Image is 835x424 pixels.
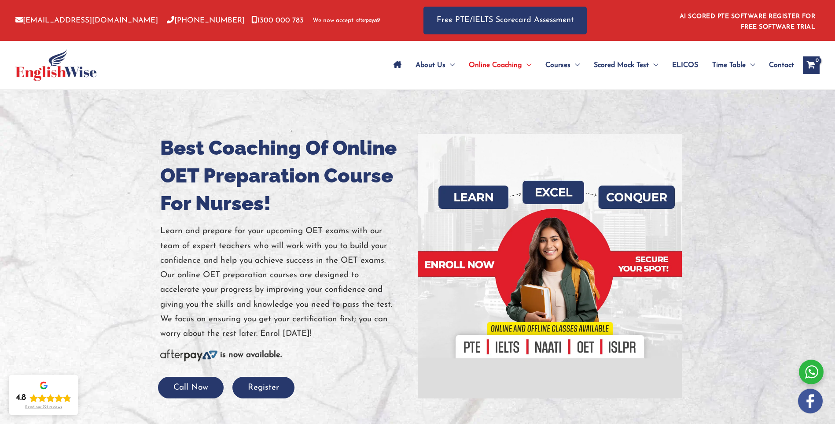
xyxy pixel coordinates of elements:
span: Menu Toggle [445,50,455,81]
span: Menu Toggle [649,50,658,81]
a: Register [232,383,294,392]
span: Menu Toggle [522,50,531,81]
img: Afterpay-Logo [160,350,217,361]
span: About Us [416,50,445,81]
img: white-facebook.png [798,389,823,413]
a: ELICOS [665,50,705,81]
span: Scored Mock Test [594,50,649,81]
b: is now available. [220,351,282,359]
a: View Shopping Cart, empty [803,56,820,74]
span: Menu Toggle [746,50,755,81]
a: Call Now [158,383,224,392]
div: Read our 721 reviews [25,405,62,410]
span: Online Coaching [469,50,522,81]
a: About UsMenu Toggle [408,50,462,81]
a: Contact [762,50,794,81]
button: Register [232,377,294,398]
div: Rating: 4.8 out of 5 [16,393,71,403]
span: Courses [545,50,570,81]
span: Contact [769,50,794,81]
h1: Best Coaching Of Online OET Preparation Course For Nurses! [160,134,411,217]
img: cropped-ew-logo [15,49,97,81]
a: Online CoachingMenu Toggle [462,50,538,81]
a: Free PTE/IELTS Scorecard Assessment [423,7,587,34]
nav: Site Navigation: Main Menu [386,50,794,81]
span: We now accept [313,16,353,25]
a: Scored Mock TestMenu Toggle [587,50,665,81]
a: Time TableMenu Toggle [705,50,762,81]
a: [PHONE_NUMBER] [167,17,245,24]
a: AI SCORED PTE SOFTWARE REGISTER FOR FREE SOFTWARE TRIAL [680,13,816,30]
aside: Header Widget 1 [674,6,820,35]
div: 4.8 [16,393,26,403]
span: ELICOS [672,50,698,81]
span: Menu Toggle [570,50,580,81]
a: [EMAIL_ADDRESS][DOMAIN_NAME] [15,17,158,24]
a: 1300 000 783 [251,17,304,24]
a: CoursesMenu Toggle [538,50,587,81]
span: Time Table [712,50,746,81]
img: Afterpay-Logo [356,18,380,23]
p: Learn and prepare for your upcoming OET exams with our team of expert teachers who will work with... [160,224,411,341]
button: Call Now [158,377,224,398]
